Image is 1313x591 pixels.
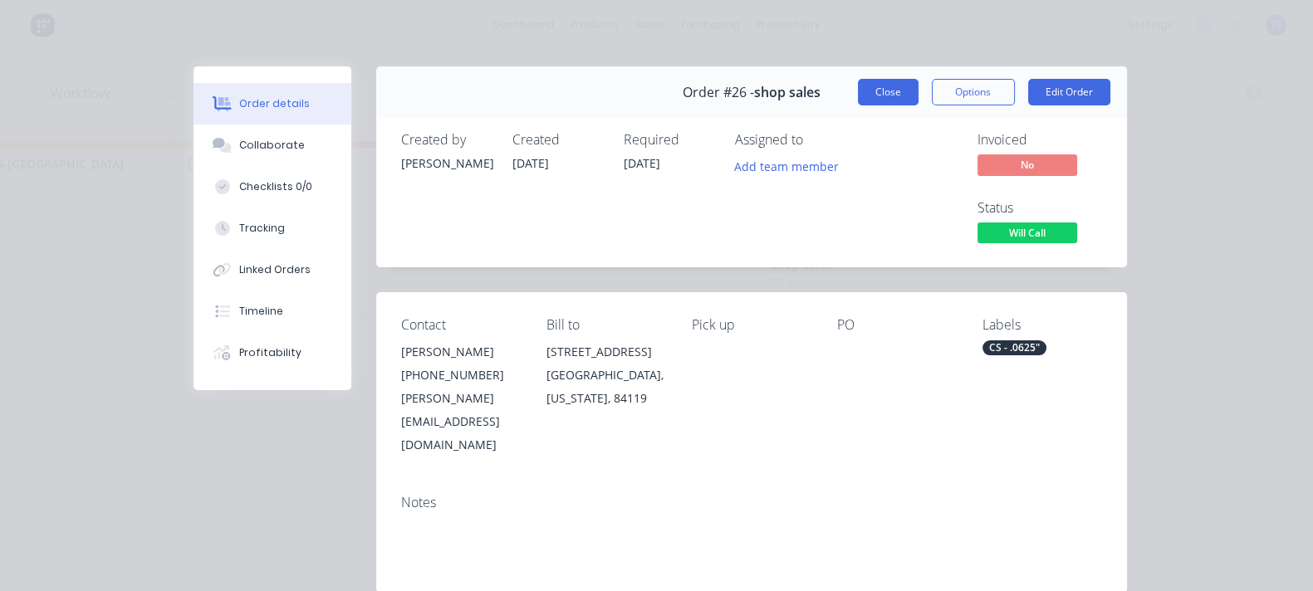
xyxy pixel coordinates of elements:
[239,304,283,319] div: Timeline
[194,125,351,166] button: Collaborate
[837,317,956,333] div: PO
[982,340,1046,355] div: CS - .0625"
[546,340,665,364] div: [STREET_ADDRESS]
[546,364,665,410] div: [GEOGRAPHIC_DATA], [US_STATE], 84119
[401,154,492,172] div: [PERSON_NAME]
[735,132,901,148] div: Assigned to
[858,79,919,105] button: Close
[683,85,754,100] span: Order #26 -
[401,317,520,333] div: Contact
[692,317,811,333] div: Pick up
[194,208,351,249] button: Tracking
[401,495,1102,510] div: Notes
[725,154,847,177] button: Add team member
[239,179,312,194] div: Checklists 0/0
[194,83,351,125] button: Order details
[1028,79,1110,105] button: Edit Order
[239,262,311,277] div: Linked Orders
[401,387,520,457] div: [PERSON_NAME][EMAIL_ADDRESS][DOMAIN_NAME]
[977,222,1077,243] span: Will Call
[735,154,848,177] button: Add team member
[512,132,604,148] div: Created
[512,155,549,171] span: [DATE]
[977,132,1102,148] div: Invoiced
[194,291,351,332] button: Timeline
[401,340,520,457] div: [PERSON_NAME][PHONE_NUMBER][PERSON_NAME][EMAIL_ADDRESS][DOMAIN_NAME]
[977,154,1077,175] span: No
[239,221,285,236] div: Tracking
[194,249,351,291] button: Linked Orders
[932,79,1015,105] button: Options
[194,332,351,374] button: Profitability
[194,166,351,208] button: Checklists 0/0
[754,85,821,100] span: shop sales
[239,96,310,111] div: Order details
[977,200,1102,216] div: Status
[239,345,301,360] div: Profitability
[624,155,660,171] span: [DATE]
[624,132,715,148] div: Required
[401,364,520,387] div: [PHONE_NUMBER]
[977,222,1077,247] button: Will Call
[546,340,665,410] div: [STREET_ADDRESS][GEOGRAPHIC_DATA], [US_STATE], 84119
[401,340,520,364] div: [PERSON_NAME]
[239,138,305,153] div: Collaborate
[982,317,1101,333] div: Labels
[401,132,492,148] div: Created by
[546,317,665,333] div: Bill to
